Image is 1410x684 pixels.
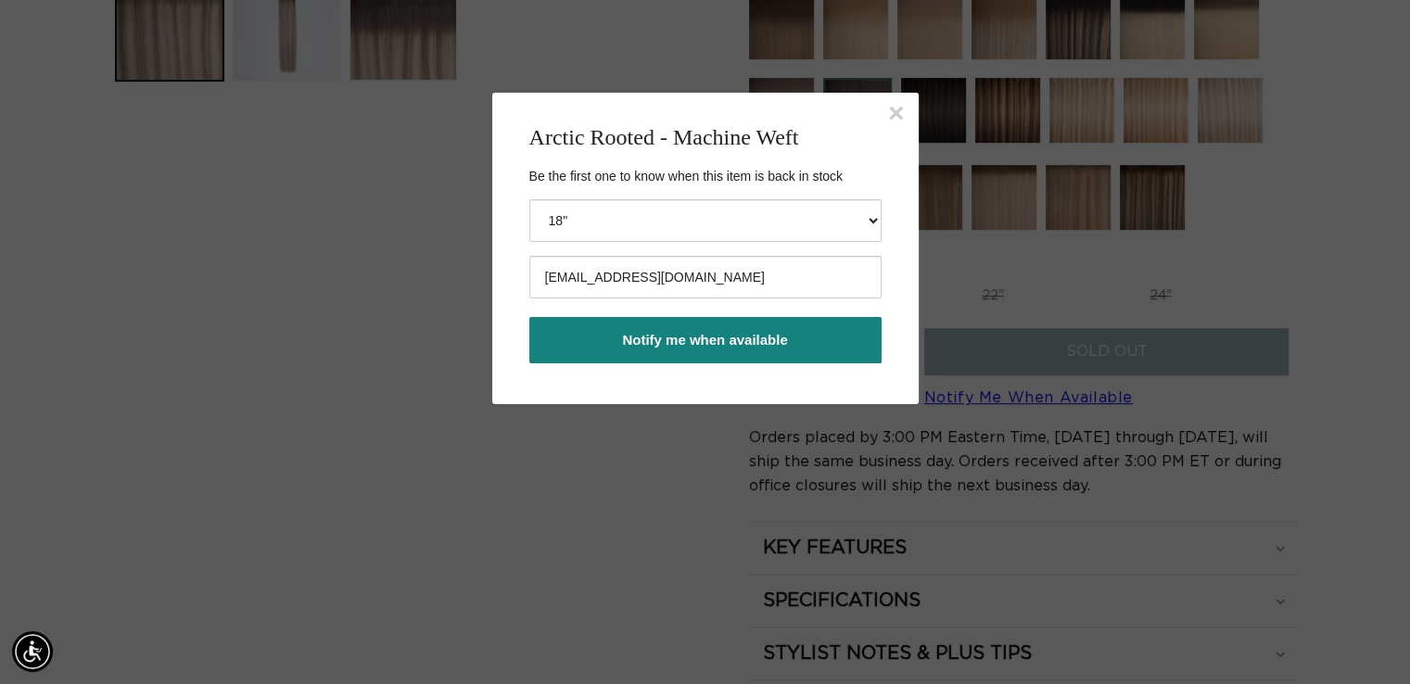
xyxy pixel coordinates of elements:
p: Be the first one to know when this item is back in stock [529,167,882,186]
div: Accessibility Menu [12,631,53,672]
button: Notify me when available [529,317,882,363]
input: Email [529,256,882,298]
h3: Arctic Rooted - Machine Weft [529,120,882,154]
button: × [888,99,905,127]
